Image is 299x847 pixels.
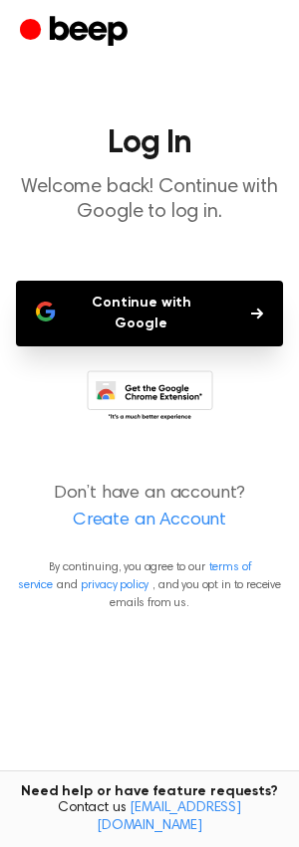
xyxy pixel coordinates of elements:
p: Don’t have an account? [16,481,283,534]
h1: Log In [16,127,283,159]
a: Create an Account [20,508,279,534]
a: Beep [20,13,133,52]
a: privacy policy [81,579,149,591]
span: Contact us [12,800,287,835]
p: By continuing, you agree to our and , and you opt in to receive emails from us. [16,558,283,612]
button: Continue with Google [16,281,283,346]
p: Welcome back! Continue with Google to log in. [16,175,283,225]
a: [EMAIL_ADDRESS][DOMAIN_NAME] [97,801,241,833]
